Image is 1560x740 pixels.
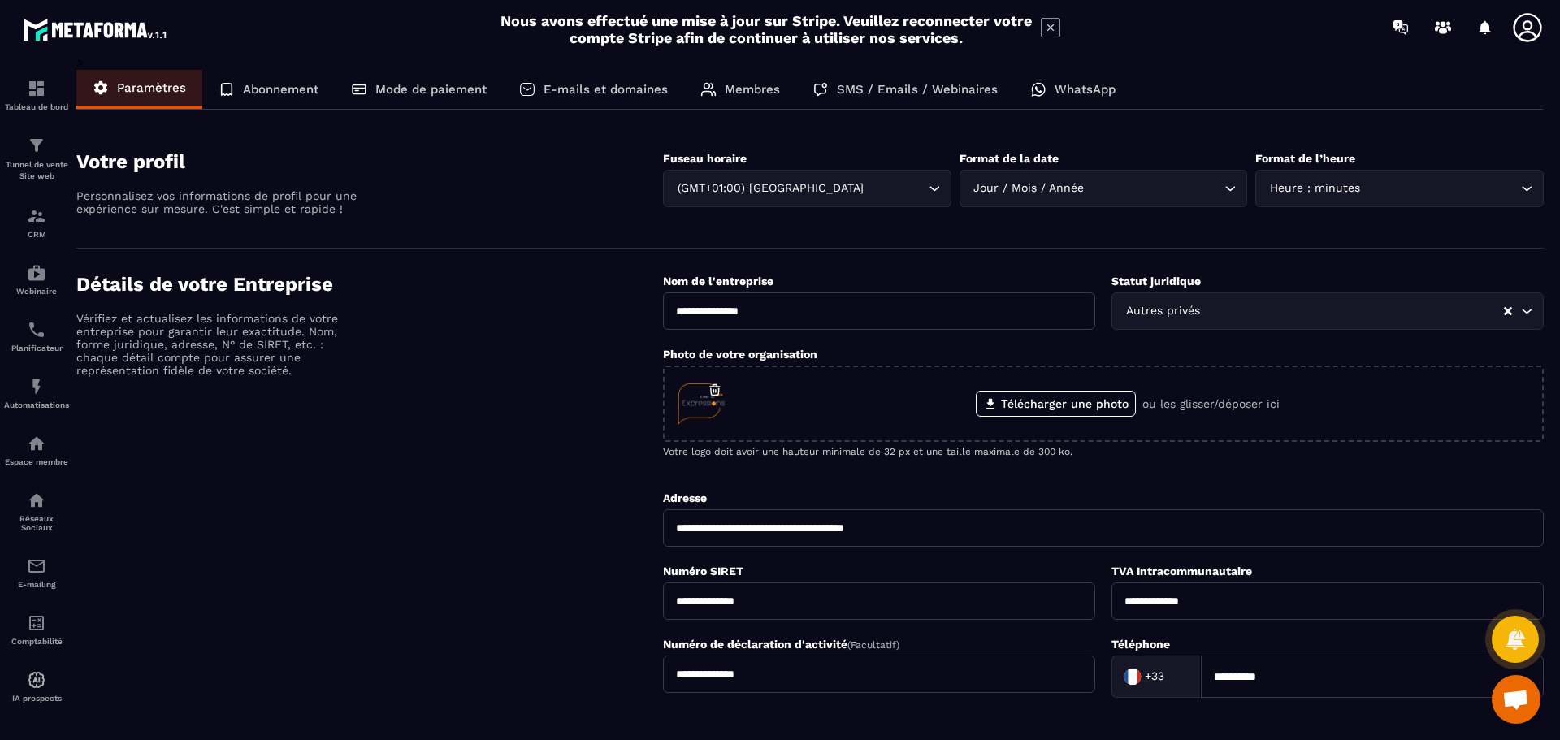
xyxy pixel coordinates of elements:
a: automationsautomationsWebinaire [4,251,69,308]
p: Votre logo doit avoir une hauteur minimale de 32 px et une taille maximale de 300 ko. [663,446,1544,457]
span: Heure : minutes [1266,180,1363,197]
p: Mode de paiement [375,82,487,97]
label: Nom de l'entreprise [663,275,773,288]
p: E-mailing [4,580,69,589]
p: E-mails et domaines [544,82,668,97]
h2: Nous avons effectué une mise à jour sur Stripe. Veuillez reconnecter votre compte Stripe afin de ... [500,12,1033,46]
p: SMS / Emails / Webinaires [837,82,998,97]
input: Search for option [1363,180,1517,197]
label: Code NAF [663,716,717,729]
span: Autres privés [1122,302,1203,320]
label: Fuseau horaire [663,152,747,165]
p: Paramètres [117,80,186,95]
p: Automatisations [4,400,69,409]
img: accountant [27,613,46,633]
label: Téléphone [1111,638,1170,651]
a: formationformationTableau de bord [4,67,69,123]
label: Adresse [663,491,707,504]
img: automations [27,434,46,453]
p: Tunnel de vente Site web [4,159,69,182]
img: automations [27,377,46,396]
div: Search for option [663,170,951,207]
label: Numéro de déclaration d'activité [663,638,899,651]
div: Search for option [1111,656,1201,698]
a: accountantaccountantComptabilité [4,601,69,658]
p: Réseaux Sociaux [4,514,69,532]
p: Webinaire [4,287,69,296]
a: emailemailE-mailing [4,544,69,601]
label: Statut juridique [1111,275,1201,288]
p: Vérifiez et actualisez les informations de votre entreprise pour garantir leur exactitude. Nom, f... [76,312,361,377]
p: ou les glisser/déposer ici [1142,397,1280,410]
img: formation [27,136,46,155]
span: (GMT+01:00) [GEOGRAPHIC_DATA] [674,180,867,197]
label: Télécharger une photo [976,391,1136,417]
img: Country Flag [1116,660,1149,693]
a: automationsautomationsEspace membre [4,422,69,478]
button: Clear Selected [1504,305,1512,318]
a: automationsautomationsAutomatisations [4,365,69,422]
p: Tableau de bord [4,102,69,111]
label: TVA Intracommunautaire [1111,565,1252,578]
a: Ouvrir le chat [1492,675,1540,724]
a: social-networksocial-networkRéseaux Sociaux [4,478,69,544]
p: Planificateur [4,344,69,353]
h4: Détails de votre Entreprise [76,273,663,296]
a: schedulerschedulerPlanificateur [4,308,69,365]
img: automations [27,670,46,690]
p: Abonnement [243,82,318,97]
img: automations [27,263,46,283]
p: Personnalisez vos informations de profil pour une expérience sur mesure. C'est simple et rapide ! [76,189,361,215]
p: Comptabilité [4,637,69,646]
img: logo [23,15,169,44]
p: Espace membre [4,457,69,466]
label: Photo de votre organisation [663,348,817,361]
label: Numéro SIRET [663,565,743,578]
label: Format de la date [960,152,1059,165]
span: (Facultatif) [847,639,899,651]
a: formationformationCRM [4,194,69,251]
p: WhatsApp [1055,82,1116,97]
h4: Votre profil [76,150,663,173]
input: Search for option [867,180,925,197]
img: scheduler [27,320,46,340]
p: CRM [4,230,69,239]
img: formation [27,206,46,226]
div: Search for option [960,170,1248,207]
img: email [27,556,46,576]
span: +33 [1145,669,1164,685]
p: Membres [725,82,780,97]
input: Search for option [1203,302,1502,320]
div: Search for option [1255,170,1544,207]
label: Format de l’heure [1255,152,1355,165]
input: Search for option [1088,180,1221,197]
span: Jour / Mois / Année [970,180,1088,197]
div: Search for option [1111,292,1544,330]
a: formationformationTunnel de vente Site web [4,123,69,194]
img: social-network [27,491,46,510]
p: IA prospects [4,694,69,703]
img: formation [27,79,46,98]
input: Search for option [1168,664,1184,689]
